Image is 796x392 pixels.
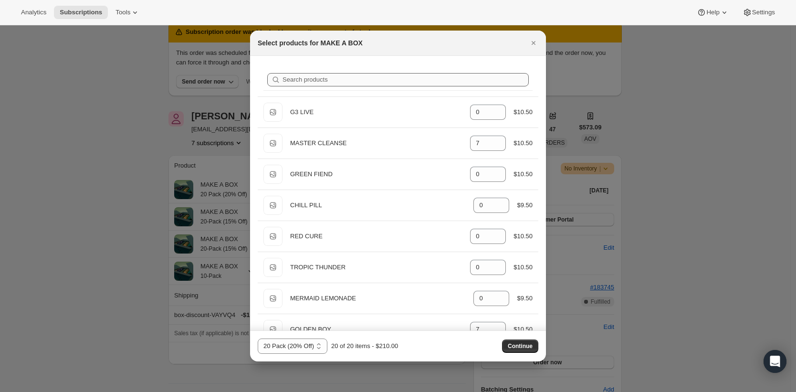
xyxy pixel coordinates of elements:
button: Help [691,6,734,19]
span: Subscriptions [60,9,102,16]
span: Analytics [21,9,46,16]
div: $10.50 [513,107,533,117]
h2: Select products for MAKE A BOX [258,38,363,48]
div: 20 of 20 items - $210.00 [331,341,398,351]
button: Tools [110,6,146,19]
div: $10.50 [513,170,533,179]
span: Settings [752,9,775,16]
div: G3 LIVE [290,107,462,117]
span: Continue [508,342,533,350]
button: Settings [737,6,781,19]
button: Close [527,36,540,50]
div: $9.50 [517,201,533,210]
div: $9.50 [517,294,533,303]
div: $10.50 [513,263,533,272]
span: Tools [115,9,130,16]
div: MASTER CLEANSE [290,138,462,148]
div: $10.50 [513,232,533,241]
button: Subscriptions [54,6,108,19]
div: $10.50 [513,325,533,334]
div: GOLDEN BOY [290,325,462,334]
div: TROPIC THUNDER [290,263,462,272]
span: Help [706,9,719,16]
div: Open Intercom Messenger [764,350,786,373]
button: Analytics [15,6,52,19]
div: CHILL PILL [290,201,466,210]
div: MERMAID LEMONADE [290,294,466,303]
div: $10.50 [513,138,533,148]
div: RED CURE [290,232,462,241]
div: GREEN FIEND [290,170,462,179]
input: Search products [283,73,529,86]
button: Continue [502,339,538,353]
